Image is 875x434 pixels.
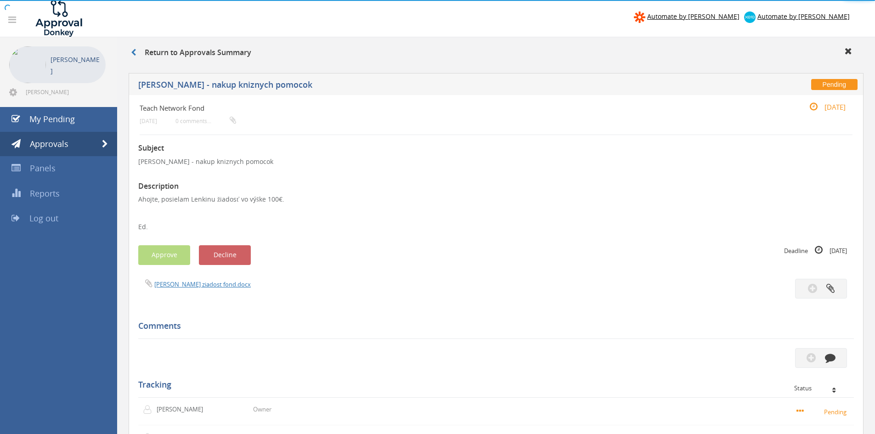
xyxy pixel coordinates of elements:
small: Deadline [DATE] [784,245,847,255]
span: Panels [30,163,56,174]
h5: Comments [138,321,847,331]
small: [DATE] [800,102,846,112]
p: Owner [253,405,271,414]
h5: Tracking [138,380,847,389]
p: [PERSON_NAME] [157,405,209,414]
button: Approve [138,245,190,265]
span: Approvals [30,138,68,149]
div: Ed. [138,222,854,231]
h3: Subject [138,144,854,152]
button: Decline [199,245,251,265]
h5: [PERSON_NAME] - nakup kniznych pomocok [138,80,641,92]
p: [PERSON_NAME] - nakup kniznych pomocok [138,157,854,166]
span: Automate by [PERSON_NAME] [647,12,740,21]
span: Log out [29,213,58,224]
img: user-icon.png [143,405,157,414]
small: 0 comments... [175,118,236,124]
span: Automate by [PERSON_NAME] [757,12,850,21]
small: [DATE] [140,118,157,124]
span: [PERSON_NAME][EMAIL_ADDRESS][DOMAIN_NAME] [26,88,104,96]
h4: Teach Network Fond [140,104,734,112]
span: Reports [30,188,60,199]
span: Pending [811,79,858,90]
a: [PERSON_NAME] ziadost fond.docx [154,280,251,288]
h3: Description [138,182,854,191]
small: Pending [796,406,849,417]
img: zapier-logomark.png [634,11,645,23]
span: My Pending [29,113,75,124]
p: [PERSON_NAME] [51,54,101,77]
div: Ahojte, posielam Lenkinu žiadosť vo výške 100€. [138,195,854,231]
h3: Return to Approvals Summary [131,49,251,57]
div: Status [794,385,847,391]
img: xero-logo.png [744,11,756,23]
